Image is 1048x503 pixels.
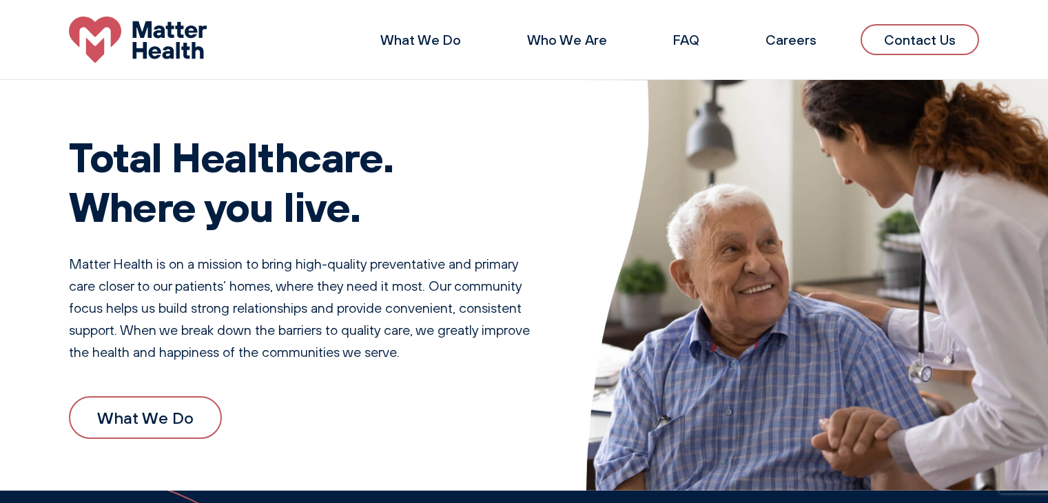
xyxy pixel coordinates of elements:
[527,31,607,48] a: Who We Are
[380,31,461,48] a: What We Do
[69,396,222,439] a: What We Do
[766,31,816,48] a: Careers
[69,132,531,231] h1: Total Healthcare. Where you live.
[861,24,979,55] a: Contact Us
[69,253,531,363] p: Matter Health is on a mission to bring high-quality preventative and primary care closer to our p...
[673,31,699,48] a: FAQ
